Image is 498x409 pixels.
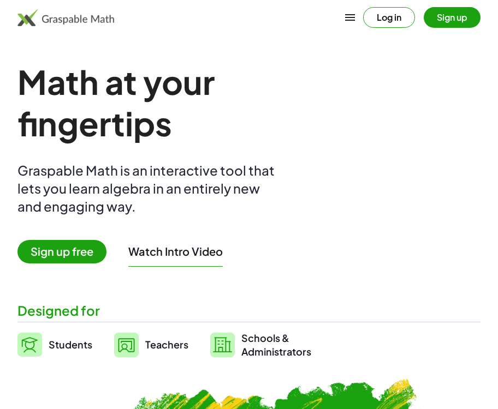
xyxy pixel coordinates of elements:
[17,61,365,144] h1: Math at your fingertips
[17,302,481,320] div: Designed for
[241,331,311,358] span: Schools & Administrators
[210,333,235,357] img: svg%3e
[145,338,188,351] span: Teachers
[424,7,481,28] button: Sign up
[114,333,139,357] img: svg%3e
[49,338,92,351] span: Students
[17,240,106,263] span: Sign up free
[128,244,223,258] button: Watch Intro Video
[114,331,188,358] a: Teachers
[17,331,92,358] a: Students
[17,333,42,357] img: svg%3e
[17,161,280,215] div: Graspable Math is an interactive tool that lets you learn algebra in an entirely new and engaging...
[210,331,311,358] a: Schools &Administrators
[363,7,415,28] button: Log in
